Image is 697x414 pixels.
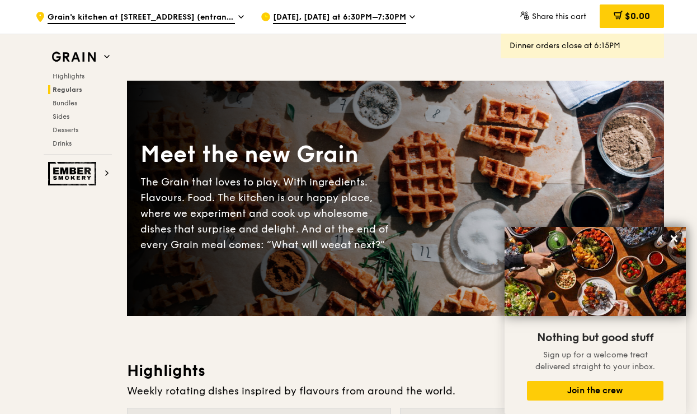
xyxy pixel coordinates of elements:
img: Ember Smokery web logo [48,162,100,185]
div: Meet the new Grain [140,139,395,170]
div: Weekly rotating dishes inspired by flavours from around the world. [127,383,664,399]
button: Close [665,230,683,248]
span: Drinks [53,139,72,147]
img: Grain web logo [48,47,100,67]
span: Regulars [53,86,82,94]
span: Share this cart [532,12,586,21]
span: Bundles [53,99,77,107]
span: Sides [53,113,69,120]
span: Sign up for a welcome treat delivered straight to your inbox. [535,350,655,371]
span: Nothing but good stuff [537,331,653,345]
span: eat next?” [335,239,385,251]
img: DSC07876-Edit02-Large.jpeg [505,227,686,316]
span: Highlights [53,72,84,80]
span: [DATE], [DATE] at 6:30PM–7:30PM [273,12,406,24]
div: Dinner orders close at 6:15PM [510,40,655,52]
button: Join the crew [527,381,663,401]
span: $0.00 [625,11,650,21]
div: The Grain that loves to play. With ingredients. Flavours. Food. The kitchen is our happy place, w... [140,174,395,253]
span: Desserts [53,126,78,134]
span: Grain's kitchen at [STREET_ADDRESS] (entrance along [PERSON_NAME][GEOGRAPHIC_DATA]) [48,12,235,24]
h3: Highlights [127,361,664,381]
